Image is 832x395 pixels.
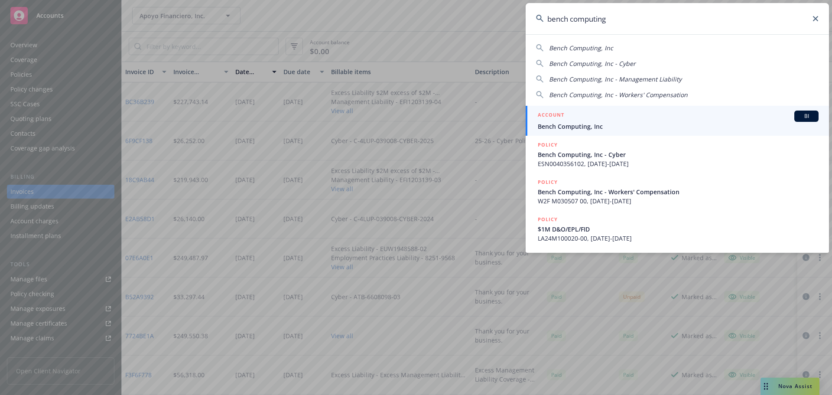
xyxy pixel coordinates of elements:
h5: POLICY [538,140,558,149]
h5: ACCOUNT [538,111,564,121]
span: Bench Computing, Inc [538,122,819,131]
span: ESN0040356102, [DATE]-[DATE] [538,159,819,168]
a: POLICYBench Computing, Inc - Workers' CompensationW2F M030507 00, [DATE]-[DATE] [526,173,829,210]
h5: POLICY [538,215,558,224]
span: LA24M100020-00, [DATE]-[DATE] [538,234,819,243]
span: W2F M030507 00, [DATE]-[DATE] [538,196,819,206]
span: Bench Computing, Inc [549,44,613,52]
span: Bench Computing, Inc - Workers' Compensation [549,91,688,99]
span: Bench Computing, Inc - Workers' Compensation [538,187,819,196]
h5: POLICY [538,178,558,186]
span: $1M D&O/EPL/FID [538,225,819,234]
span: BI [798,112,815,120]
span: Bench Computing, Inc - Management Liability [549,75,682,83]
a: POLICYBench Computing, Inc - CyberESN0040356102, [DATE]-[DATE] [526,136,829,173]
span: Bench Computing, Inc - Cyber [538,150,819,159]
a: ACCOUNTBIBench Computing, Inc [526,106,829,136]
span: Bench Computing, Inc - Cyber [549,59,636,68]
input: Search... [526,3,829,34]
a: POLICY$1M D&O/EPL/FIDLA24M100020-00, [DATE]-[DATE] [526,210,829,248]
